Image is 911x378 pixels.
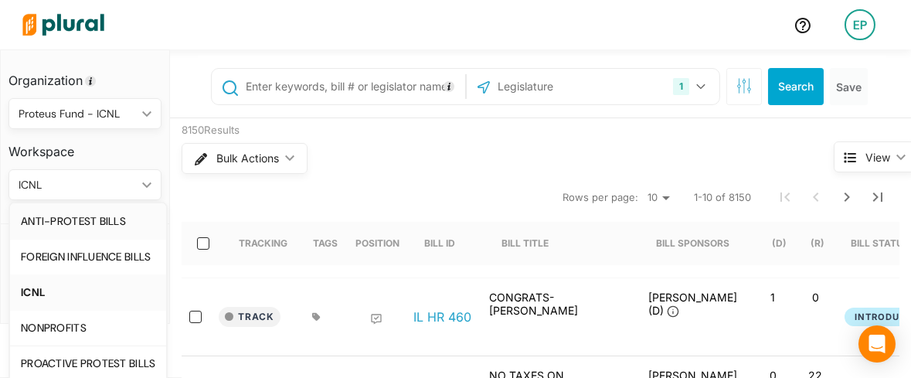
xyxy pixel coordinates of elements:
span: Rows per page: [563,190,638,206]
a: IL HR 460 [413,309,471,325]
input: Legislature [497,72,662,101]
p: 1 [758,291,788,304]
a: FOREIGN INFLUENCE BILLS [10,239,166,274]
div: Bill Sponsors [656,237,729,249]
button: 1 [667,72,716,101]
div: Add Position Statement [370,313,382,325]
div: Bill Title [501,222,563,265]
div: Bill Status [851,237,909,249]
div: Proteus Fund - ICNL [19,106,136,122]
button: Next Page [831,182,862,213]
div: FOREIGN INFLUENCE BILLS [21,250,155,264]
span: Search Filters [736,78,752,91]
div: NONPROFITS [21,322,155,335]
div: (R) [811,237,824,249]
div: Tooltip anchor [442,80,456,94]
div: CONGRATS-[PERSON_NAME] [481,291,636,343]
button: Bulk Actions [182,143,308,174]
p: 0 [801,291,831,304]
div: Position [355,222,399,265]
input: select-all-rows [197,237,209,250]
span: 1-10 of 8150 [694,190,751,206]
div: 8150 Results [182,123,776,138]
div: (D) [772,222,787,265]
div: Tracking [239,222,287,265]
div: Add tags [312,312,321,322]
a: ICNL [10,274,166,310]
h3: Organization [8,58,161,92]
span: View [865,149,890,165]
span: [PERSON_NAME] (D) [648,291,737,317]
span: Bulk Actions [216,153,279,164]
button: First Page [770,182,801,213]
div: ICNL [19,177,136,193]
h3: Workspace [8,129,161,163]
div: ICNL [21,286,155,299]
div: (D) [772,237,787,249]
div: (R) [811,222,824,265]
div: EP [845,9,875,40]
div: Open Intercom Messenger [858,325,896,363]
div: Tracking [239,237,287,249]
div: 1 [673,78,689,95]
input: select-row-state-il-104th-hr460 [189,311,202,323]
a: ANTI-PROTEST BILLS [10,203,166,239]
div: Tooltip anchor [83,74,97,88]
div: Bill Title [501,237,549,249]
a: NONPROFITS [10,310,166,346]
a: EP [832,3,888,46]
div: Bill ID [424,222,469,265]
input: Enter keywords, bill # or legislator name [244,72,461,101]
button: Search [768,68,824,105]
button: Save [830,68,868,105]
div: Tags [313,222,338,265]
div: PROACTIVE PROTEST BILLS [21,357,155,370]
div: Bill Sponsors [656,222,729,265]
div: Bill ID [424,237,455,249]
div: ANTI-PROTEST BILLS [21,215,155,228]
div: Position [355,237,399,249]
button: Last Page [862,182,893,213]
button: Previous Page [801,182,831,213]
button: Track [219,307,280,327]
div: Tags [313,237,338,249]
